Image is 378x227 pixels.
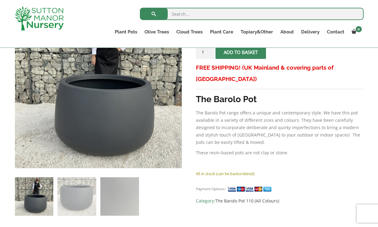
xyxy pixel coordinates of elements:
[237,28,277,36] a: Topiary&Other
[15,6,64,30] img: logo
[100,177,139,216] img: The Barolo Pot 110 Colour Charcoal - Image 3
[141,28,173,36] a: Olive Trees
[323,28,348,36] a: Contact
[140,8,364,20] input: Search...
[196,170,363,177] p: 45 in stock (can be backordered)
[196,94,257,104] strong: The Barolo Pot
[348,28,364,36] a: 0
[196,149,363,156] p: These resin-based pots are not clay or stone.
[196,109,363,146] p: The Barolo Pot range offers a unique and contemporary style. We have this pot available in a vari...
[215,198,279,204] a: The Barolo Pot 110 (All Colours)
[228,186,274,192] img: payment supported
[196,187,226,191] small: Payment Options:
[58,177,96,216] img: The Barolo Pot 110 Colour Charcoal - Image 2
[206,28,237,36] a: Plant Care
[196,45,214,59] input: Product quantity
[173,28,206,36] a: Cloud Trees
[111,28,141,36] a: Plant Pots
[196,197,363,205] span: Category:
[298,28,323,36] a: Delivery
[15,177,53,216] img: The Barolo Pot 110 Colour Charcoal
[356,26,362,32] span: 0
[196,62,363,85] h3: FREE SHIPPING! (UK Mainland & covering parts of [GEOGRAPHIC_DATA])
[277,28,298,36] a: About
[215,45,266,59] button: Add to basket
